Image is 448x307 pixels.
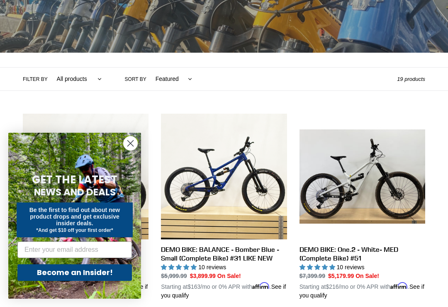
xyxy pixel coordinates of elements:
[123,136,138,151] button: Close dialog
[34,185,116,199] span: NEWS AND DEALS
[29,207,120,227] span: Be the first to find out about new product drops and get exclusive insider deals.
[32,172,117,187] span: GET THE LATEST
[397,76,425,82] span: 19 products
[17,241,132,258] input: Enter your email address
[125,76,146,83] label: Sort by
[17,264,132,281] button: Become an Insider!
[36,227,113,233] span: *And get $10 off your first order*
[23,76,48,83] label: Filter by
